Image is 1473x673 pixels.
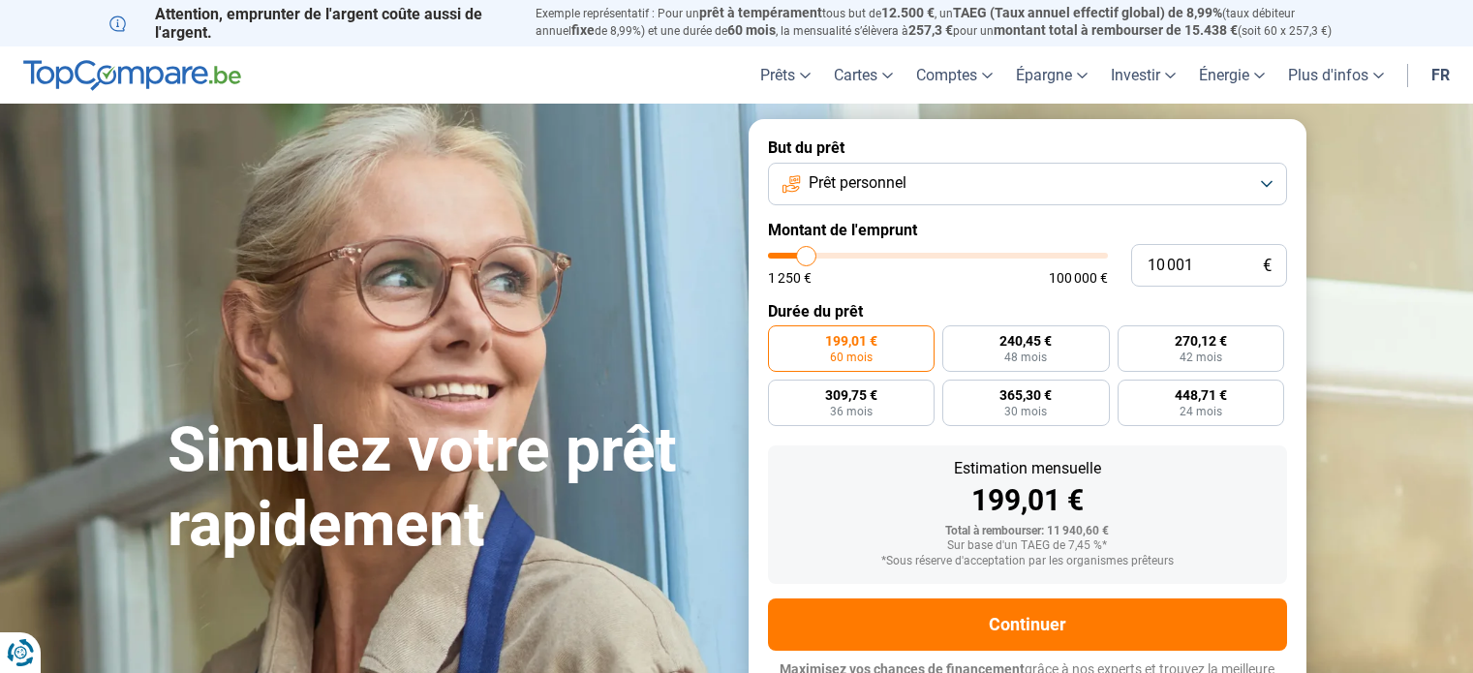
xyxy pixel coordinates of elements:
[749,46,822,104] a: Prêts
[783,555,1272,568] div: *Sous réserve d'acceptation par les organismes prêteurs
[571,22,595,38] span: fixe
[168,413,725,563] h1: Simulez votre prêt rapidement
[536,5,1365,40] p: Exemple représentatif : Pour un tous but de , un (taux débiteur annuel de 8,99%) et une durée de ...
[908,22,953,38] span: 257,3 €
[1099,46,1187,104] a: Investir
[1180,352,1222,363] span: 42 mois
[825,334,877,348] span: 199,01 €
[809,172,906,194] span: Prêt personnel
[1420,46,1461,104] a: fr
[1263,258,1272,274] span: €
[783,461,1272,476] div: Estimation mensuelle
[768,302,1287,321] label: Durée du prêt
[830,352,873,363] span: 60 mois
[1175,334,1227,348] span: 270,12 €
[1175,388,1227,402] span: 448,71 €
[783,525,1272,538] div: Total à rembourser: 11 940,60 €
[1180,406,1222,417] span: 24 mois
[825,388,877,402] span: 309,75 €
[999,388,1052,402] span: 365,30 €
[783,539,1272,553] div: Sur base d'un TAEG de 7,45 %*
[994,22,1238,38] span: montant total à rembourser de 15.438 €
[768,271,812,285] span: 1 250 €
[768,598,1287,651] button: Continuer
[1004,352,1047,363] span: 48 mois
[830,406,873,417] span: 36 mois
[1276,46,1396,104] a: Plus d'infos
[822,46,905,104] a: Cartes
[1004,406,1047,417] span: 30 mois
[1049,271,1108,285] span: 100 000 €
[953,5,1222,20] span: TAEG (Taux annuel effectif global) de 8,99%
[881,5,935,20] span: 12.500 €
[905,46,1004,104] a: Comptes
[999,334,1052,348] span: 240,45 €
[1004,46,1099,104] a: Épargne
[699,5,822,20] span: prêt à tempérament
[768,221,1287,239] label: Montant de l'emprunt
[23,60,241,91] img: TopCompare
[1187,46,1276,104] a: Énergie
[783,486,1272,515] div: 199,01 €
[768,138,1287,157] label: But du prêt
[109,5,512,42] p: Attention, emprunter de l'argent coûte aussi de l'argent.
[727,22,776,38] span: 60 mois
[768,163,1287,205] button: Prêt personnel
